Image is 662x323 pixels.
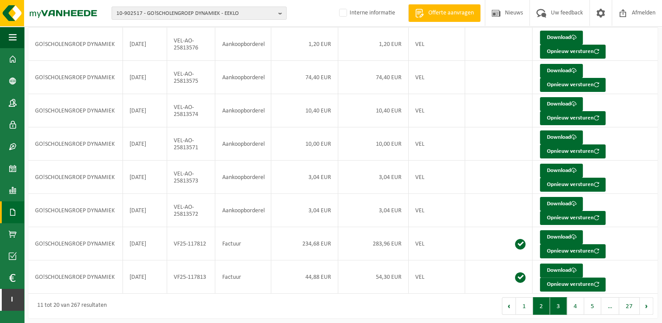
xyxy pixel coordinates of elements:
[167,194,215,227] td: VEL-AO-25813572
[215,260,271,294] td: Factuur
[215,161,271,194] td: Aankoopborderel
[28,227,123,260] td: GO!SCHOLENGROEP DYNAMIEK
[409,194,465,227] td: VEL
[28,161,123,194] td: GO!SCHOLENGROEP DYNAMIEK
[540,64,583,78] a: Download
[540,31,583,45] a: Download
[540,164,583,178] a: Download
[338,161,409,194] td: 3,04 EUR
[409,94,465,127] td: VEL
[167,61,215,94] td: VEL-AO-25813575
[28,61,123,94] td: GO!SCHOLENGROEP DYNAMIEK
[271,194,338,227] td: 3,04 EUR
[28,260,123,294] td: GO!SCHOLENGROEP DYNAMIEK
[540,144,606,158] button: Opnieuw versturen
[123,94,167,127] td: [DATE]
[408,4,480,22] a: Offerte aanvragen
[215,127,271,161] td: Aankoopborderel
[619,297,640,315] button: 27
[338,94,409,127] td: 10,40 EUR
[409,161,465,194] td: VEL
[215,28,271,61] td: Aankoopborderel
[215,194,271,227] td: Aankoopborderel
[409,260,465,294] td: VEL
[640,297,653,315] button: Next
[28,194,123,227] td: GO!SCHOLENGROEP DYNAMIEK
[567,297,584,315] button: 4
[271,94,338,127] td: 10,40 EUR
[338,28,409,61] td: 1,20 EUR
[540,178,606,192] button: Opnieuw versturen
[123,28,167,61] td: [DATE]
[601,297,619,315] span: …
[167,28,215,61] td: VEL-AO-25813576
[215,227,271,260] td: Factuur
[167,127,215,161] td: VEL-AO-25813571
[409,227,465,260] td: VEL
[550,297,567,315] button: 3
[502,297,516,315] button: Previous
[123,227,167,260] td: [DATE]
[584,297,601,315] button: 5
[540,130,583,144] a: Download
[540,97,583,111] a: Download
[338,227,409,260] td: 283,96 EUR
[215,61,271,94] td: Aankoopborderel
[123,61,167,94] td: [DATE]
[28,127,123,161] td: GO!SCHOLENGROEP DYNAMIEK
[540,211,606,225] button: Opnieuw versturen
[9,289,15,311] span: I
[271,227,338,260] td: 234,68 EUR
[271,28,338,61] td: 1,20 EUR
[215,94,271,127] td: Aankoopborderel
[338,194,409,227] td: 3,04 EUR
[28,28,123,61] td: GO!SCHOLENGROEP DYNAMIEK
[123,194,167,227] td: [DATE]
[123,161,167,194] td: [DATE]
[116,7,275,20] span: 10-902517 - GO!SCHOLENGROEP DYNAMIEK - EEKLO
[540,277,606,291] button: Opnieuw versturen
[338,127,409,161] td: 10,00 EUR
[338,260,409,294] td: 54,30 EUR
[540,197,583,211] a: Download
[409,28,465,61] td: VEL
[533,297,550,315] button: 2
[167,227,215,260] td: VF25-117812
[167,94,215,127] td: VEL-AO-25813574
[540,230,583,244] a: Download
[167,161,215,194] td: VEL-AO-25813573
[409,61,465,94] td: VEL
[337,7,395,20] label: Interne informatie
[123,260,167,294] td: [DATE]
[540,244,606,258] button: Opnieuw versturen
[409,127,465,161] td: VEL
[338,61,409,94] td: 74,40 EUR
[112,7,287,20] button: 10-902517 - GO!SCHOLENGROEP DYNAMIEK - EEKLO
[123,127,167,161] td: [DATE]
[271,161,338,194] td: 3,04 EUR
[540,111,606,125] button: Opnieuw versturen
[271,127,338,161] td: 10,00 EUR
[540,45,606,59] button: Opnieuw versturen
[426,9,476,18] span: Offerte aanvragen
[271,260,338,294] td: 44,88 EUR
[516,297,533,315] button: 1
[28,94,123,127] td: GO!SCHOLENGROEP DYNAMIEK
[271,61,338,94] td: 74,40 EUR
[167,260,215,294] td: VF25-117813
[540,263,583,277] a: Download
[33,298,107,314] div: 11 tot 20 van 267 resultaten
[540,78,606,92] button: Opnieuw versturen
